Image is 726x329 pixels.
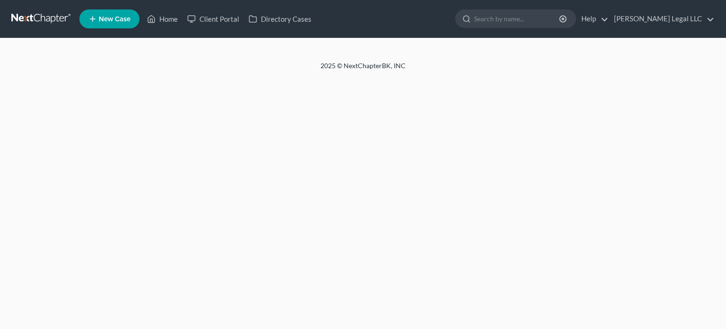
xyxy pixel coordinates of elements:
div: 2025 © NextChapterBK, INC [94,61,632,78]
a: Directory Cases [244,10,316,27]
a: Help [577,10,608,27]
input: Search by name... [474,10,561,27]
a: [PERSON_NAME] Legal LLC [609,10,714,27]
a: Home [142,10,182,27]
span: New Case [99,16,130,23]
a: Client Portal [182,10,244,27]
